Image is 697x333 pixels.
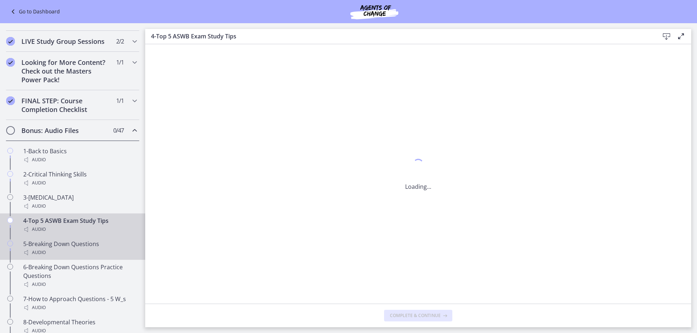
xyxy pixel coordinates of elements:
[23,225,136,234] div: Audio
[23,202,136,211] div: Audio
[151,32,648,41] h3: 4-Top 5 ASWB Exam Study Tips
[23,248,136,257] div: Audio
[23,193,136,211] div: 3-[MEDICAL_DATA]
[331,3,418,20] img: Agents of Change
[23,155,136,164] div: Audio
[21,96,110,114] h2: FINAL STEP: Course Completion Checklist
[23,147,136,164] div: 1-Back to Basics
[384,310,452,321] button: Complete & continue
[23,280,136,289] div: Audio
[113,126,124,135] span: 0 / 47
[23,263,136,289] div: 6-Breaking Down Questions Practice Questions
[116,37,124,46] span: 2 / 2
[21,58,110,84] h2: Looking for More Content? Check out the Masters Power Pack!
[23,216,136,234] div: 4-Top 5 ASWB Exam Study Tips
[23,303,136,312] div: Audio
[405,182,431,191] p: Loading...
[6,58,15,67] i: Completed
[23,170,136,187] div: 2-Critical Thinking Skills
[9,7,60,16] a: Go to Dashboard
[6,37,15,46] i: Completed
[21,126,110,135] h2: Bonus: Audio Files
[390,313,441,319] span: Complete & continue
[405,157,431,174] div: 1
[23,179,136,187] div: Audio
[6,96,15,105] i: Completed
[116,58,124,67] span: 1 / 1
[23,295,136,312] div: 7-How to Approach Questions - 5 W_s
[116,96,124,105] span: 1 / 1
[21,37,110,46] h2: LIVE Study Group Sessions
[23,240,136,257] div: 5-Breaking Down Questions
